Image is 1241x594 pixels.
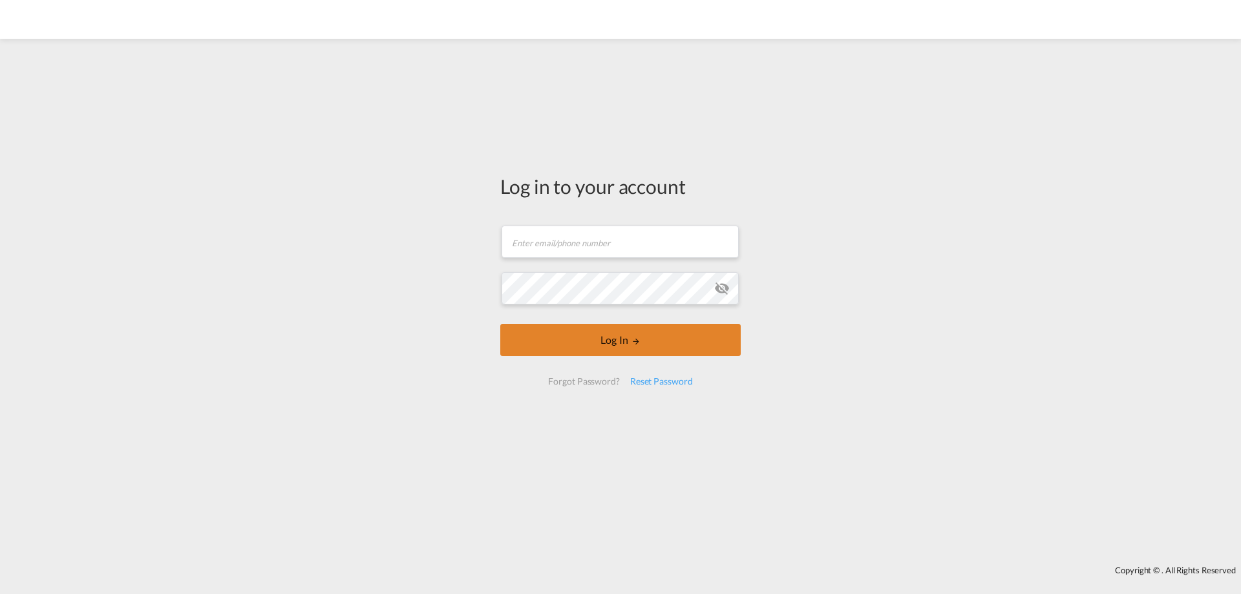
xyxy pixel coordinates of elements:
div: Log in to your account [500,173,741,200]
div: Forgot Password? [543,370,624,393]
md-icon: icon-eye-off [714,281,730,296]
input: Enter email/phone number [502,226,739,258]
div: Reset Password [625,370,698,393]
button: LOGIN [500,324,741,356]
